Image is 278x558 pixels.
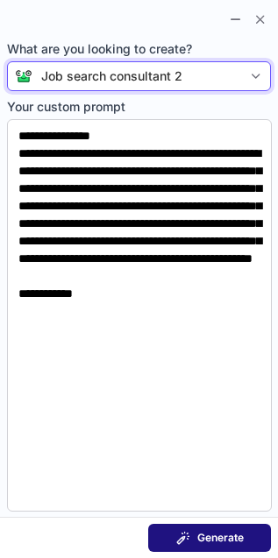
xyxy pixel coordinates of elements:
textarea: Your custom prompt [7,119,272,512]
button: Generate [148,524,271,552]
span: What are you looking to create? [7,40,271,58]
span: Generate [197,531,244,545]
div: Job search consultant 2 [41,67,182,85]
span: Your custom prompt [7,98,272,116]
img: Connie from ContactOut [8,69,32,83]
